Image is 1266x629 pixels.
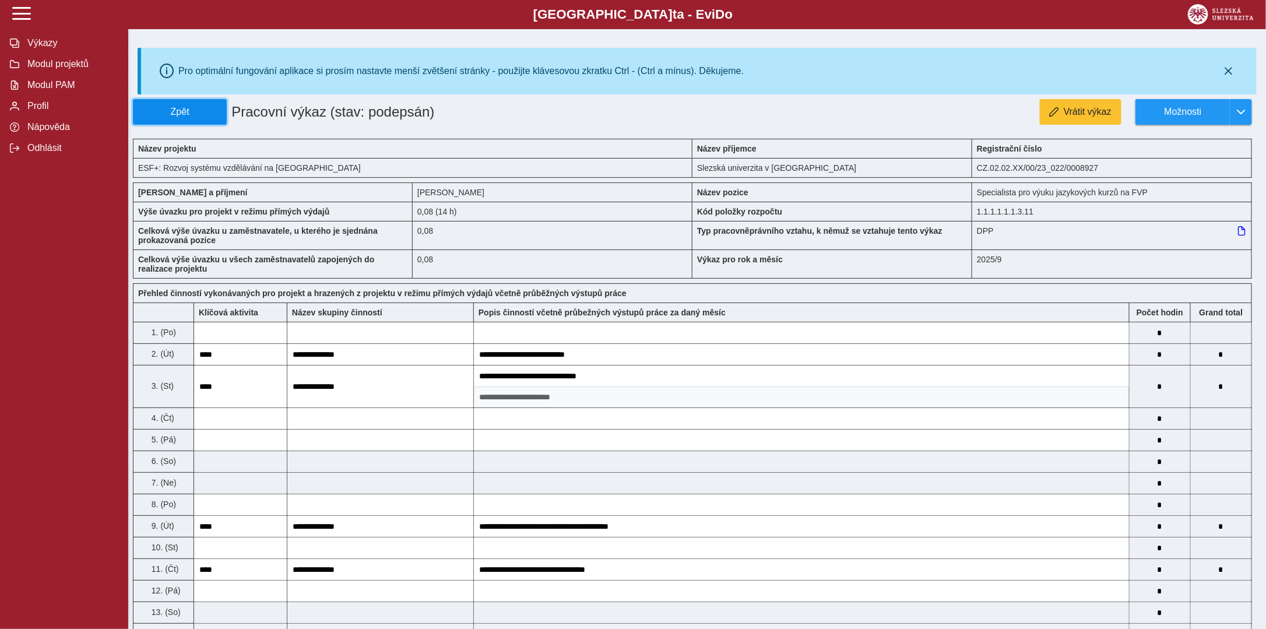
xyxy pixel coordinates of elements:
[1188,4,1254,24] img: logo_web_su.png
[24,122,118,132] span: Nápověda
[149,586,181,595] span: 12. (Pá)
[149,413,174,423] span: 4. (Čt)
[35,7,1231,22] b: [GEOGRAPHIC_DATA] a - Evi
[1145,107,1221,117] span: Možnosti
[972,158,1252,178] div: CZ.02.02.XX/00/23_022/0008927
[697,188,748,197] b: Název pozice
[138,226,378,245] b: Celková výše úvazku u zaměstnavatele, u kterého je sjednána prokazovaná pozice
[697,144,757,153] b: Název příjemce
[413,182,692,202] div: [PERSON_NAME]
[1135,99,1230,125] button: Možnosti
[697,226,943,236] b: Typ pracovněprávního vztahu, k němuž se vztahuje tento výkaz
[138,144,196,153] b: Název projektu
[178,66,744,76] div: Pro optimální fungování aplikace si prosím nastavte menší zvětšení stránky - použijte klávesovou ...
[725,7,733,22] span: o
[149,521,174,530] span: 9. (Út)
[138,207,329,216] b: Výše úvazku pro projekt v režimu přímých výdajů
[149,456,176,466] span: 6. (So)
[138,107,221,117] span: Zpět
[413,221,692,250] div: 0,08
[1064,107,1112,117] span: Vrátit výkaz
[227,99,603,125] h1: Pracovní výkaz (stav: podepsán)
[149,500,176,509] span: 8. (Po)
[149,381,174,391] span: 3. (St)
[479,308,726,317] b: Popis činností včetně průbežných výstupů práce za daný měsíc
[413,202,692,221] div: 0,64 h / den. 3,2 h / týden.
[199,308,258,317] b: Klíčová aktivita
[1130,308,1190,317] b: Počet hodin
[149,435,176,444] span: 5. (Pá)
[149,564,179,574] span: 11. (Čt)
[149,607,181,617] span: 13. (So)
[149,349,174,359] span: 2. (Út)
[972,250,1252,279] div: 2025/9
[24,59,118,69] span: Modul projektů
[149,328,176,337] span: 1. (Po)
[24,101,118,111] span: Profil
[138,289,627,298] b: Přehled činností vykonávaných pro projekt a hrazených z projektu v režimu přímých výdajů včetně p...
[692,158,972,178] div: Slezská univerzita v [GEOGRAPHIC_DATA]
[138,255,374,273] b: Celková výše úvazku u všech zaměstnavatelů zapojených do realizace projektu
[133,99,227,125] button: Zpět
[413,250,692,279] div: 0,08
[697,255,783,264] b: Výkaz pro rok a měsíc
[673,7,677,22] span: t
[292,308,382,317] b: Název skupiny činností
[972,221,1252,250] div: DPP
[133,158,692,178] div: ESF+: Rozvoj systému vzdělávání na [GEOGRAPHIC_DATA]
[149,478,177,487] span: 7. (Ne)
[1191,308,1251,317] b: Suma za den přes všechny výkazy
[24,80,118,90] span: Modul PAM
[138,188,247,197] b: [PERSON_NAME] a příjmení
[697,207,782,216] b: Kód položky rozpočtu
[24,38,118,48] span: Výkazy
[1040,99,1121,125] button: Vrátit výkaz
[24,143,118,153] span: Odhlásit
[149,543,178,552] span: 10. (St)
[715,7,725,22] span: D
[972,202,1252,221] div: 1.1.1.1.1.1.3.11
[972,182,1252,202] div: Specialista pro výuku jazykových kurzů na FVP
[977,144,1042,153] b: Registrační číslo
